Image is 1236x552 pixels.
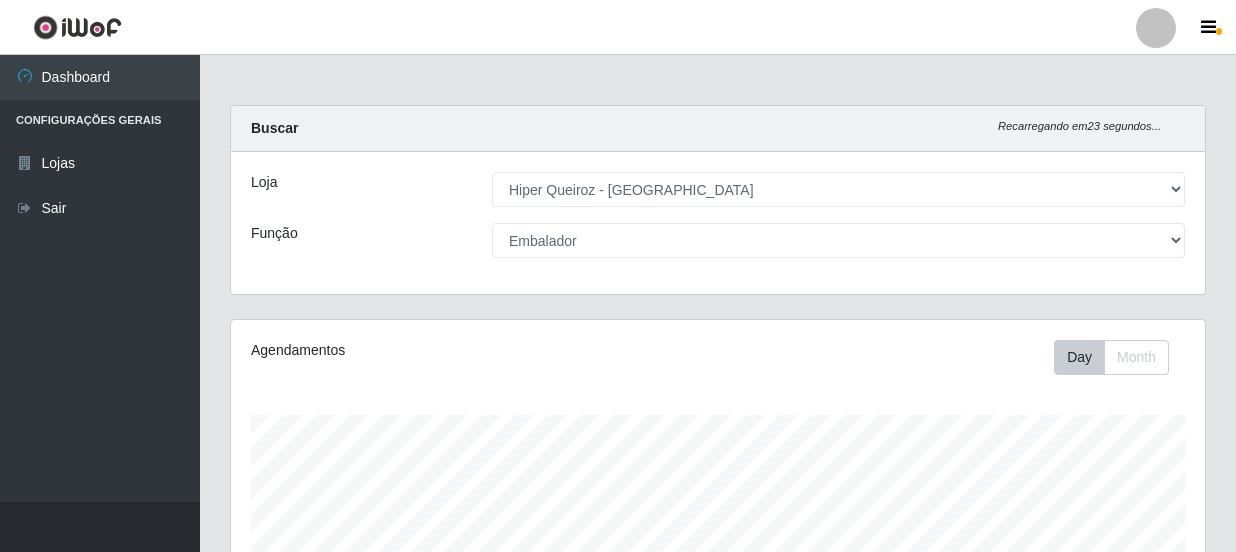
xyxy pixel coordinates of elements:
img: CoreUI Logo [33,15,122,40]
div: First group [1054,340,1169,375]
div: Toolbar with button groups [1054,340,1185,375]
button: Month [1104,340,1169,375]
div: Agendamentos [251,340,623,361]
button: Day [1054,340,1105,375]
strong: Buscar [251,120,298,136]
i: Recarregando em 23 segundos... [998,120,1161,132]
label: Função [251,223,298,244]
label: Loja [251,172,277,193]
